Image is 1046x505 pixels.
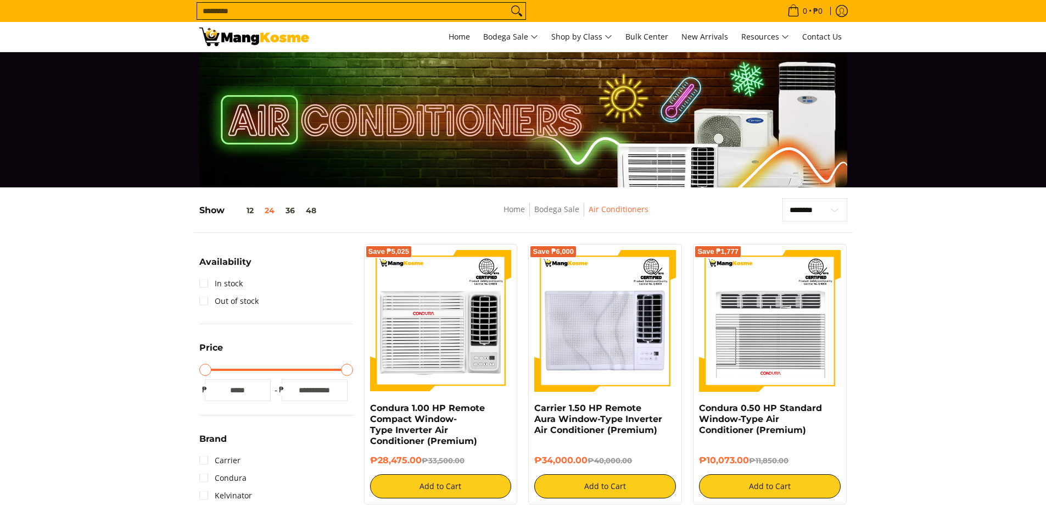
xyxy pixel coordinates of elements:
span: ₱ [276,384,287,395]
h5: Show [199,205,322,216]
span: Contact Us [802,31,842,42]
img: Condura 1.00 HP Remote Compact Window-Type Inverter Air Conditioner (Premium) [370,250,512,392]
a: In stock [199,275,243,292]
span: Availability [199,258,251,267]
span: Save ₱1,777 [697,248,739,255]
span: Bodega Sale [483,30,538,44]
span: • [784,5,826,17]
a: Condura 0.50 HP Standard Window-Type Air Conditioner (Premium) [699,403,822,435]
button: Add to Cart [699,474,841,498]
img: Carrier 1.50 HP Remote Aura Window-Type Inverter Air Conditioner (Premium) [534,250,676,392]
a: Resources [736,22,795,52]
span: Save ₱5,025 [368,248,410,255]
a: Home [443,22,476,52]
nav: Main Menu [320,22,847,52]
del: ₱40,000.00 [588,456,632,465]
h6: ₱28,475.00 [370,455,512,466]
span: ₱0 [812,7,824,15]
span: Bulk Center [625,31,668,42]
a: Kelvinator [199,487,252,504]
button: Add to Cart [534,474,676,498]
a: Bulk Center [620,22,674,52]
a: Condura 1.00 HP Remote Compact Window-Type Inverter Air Conditioner (Premium) [370,403,485,446]
a: Out of stock [199,292,259,310]
a: New Arrivals [676,22,734,52]
del: ₱11,850.00 [749,456,788,465]
img: Bodega Sale Aircon l Mang Kosme: Home Appliances Warehouse Sale | Page 2 [199,27,309,46]
del: ₱33,500.00 [422,456,465,465]
a: Contact Us [797,22,847,52]
button: Search [508,3,525,19]
nav: Breadcrumbs [423,203,728,227]
img: condura-wrac-6s-premium-mang-kosme [699,250,841,392]
span: Home [449,31,470,42]
button: Add to Cart [370,474,512,498]
summary: Open [199,258,251,275]
span: Shop by Class [551,30,612,44]
button: 48 [300,206,322,215]
button: 24 [259,206,280,215]
span: New Arrivals [681,31,728,42]
span: Save ₱6,000 [533,248,574,255]
summary: Open [199,435,227,452]
h6: ₱34,000.00 [534,455,676,466]
a: Condura [199,469,247,487]
a: Carrier [199,452,240,469]
span: Resources [741,30,789,44]
button: 36 [280,206,300,215]
h6: ₱10,073.00 [699,455,841,466]
a: Home [504,204,525,214]
span: Price [199,343,223,352]
a: Bodega Sale [534,204,579,214]
span: ₱ [199,384,210,395]
a: Carrier 1.50 HP Remote Aura Window-Type Inverter Air Conditioner (Premium) [534,403,662,435]
button: 12 [225,206,259,215]
a: Air Conditioners [589,204,648,214]
a: Shop by Class [546,22,618,52]
summary: Open [199,343,223,360]
a: Bodega Sale [478,22,544,52]
span: 0 [801,7,809,15]
span: Brand [199,435,227,443]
